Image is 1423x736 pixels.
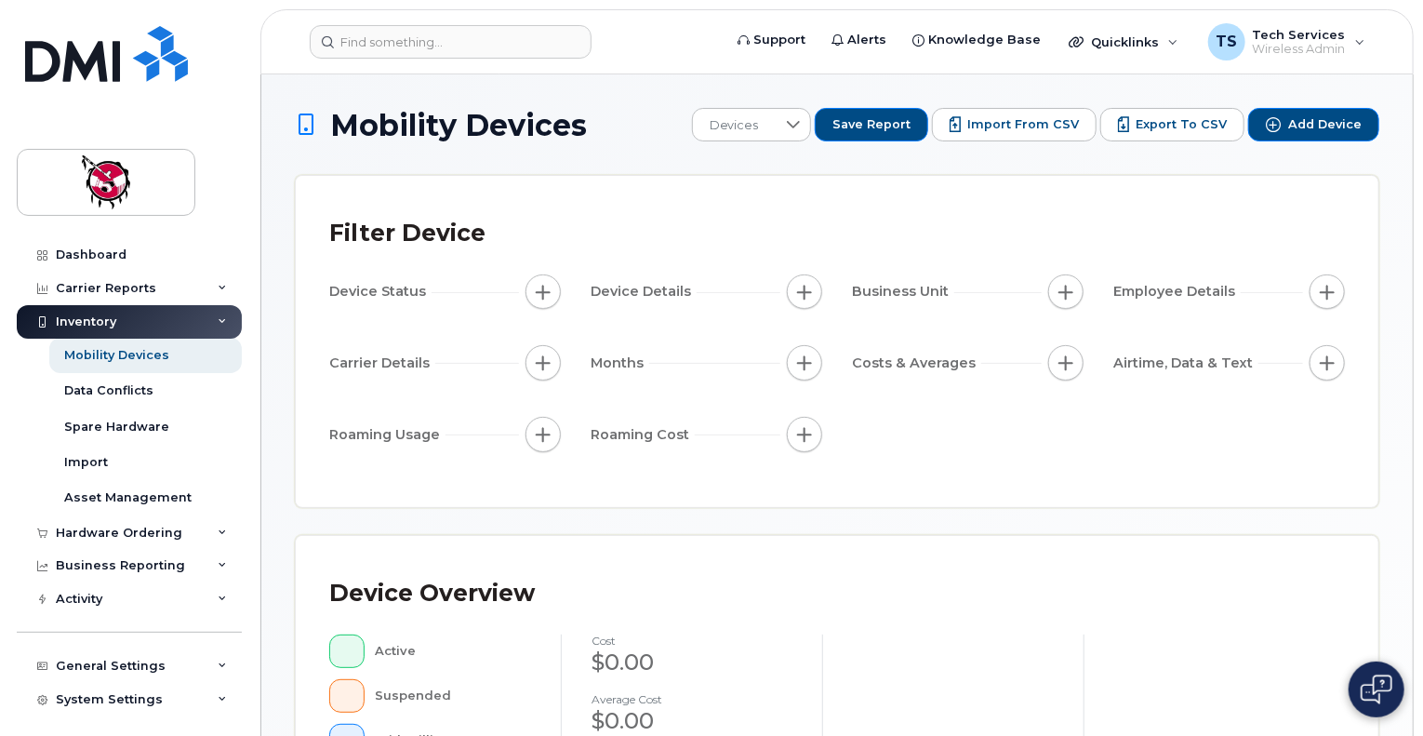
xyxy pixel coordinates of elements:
[592,693,792,705] h4: Average cost
[330,109,587,141] span: Mobility Devices
[592,647,792,678] div: $0.00
[852,282,954,301] span: Business Unit
[832,116,911,133] span: Save Report
[815,108,928,141] button: Save Report
[329,282,432,301] span: Device Status
[592,635,792,647] h4: cost
[1113,354,1258,373] span: Airtime, Data & Text
[329,209,485,258] div: Filter Device
[591,425,695,445] span: Roaming Cost
[693,109,776,142] span: Devices
[1361,675,1392,704] img: Open chat
[591,354,649,373] span: Months
[1248,108,1379,141] button: Add Device
[852,354,981,373] span: Costs & Averages
[1136,116,1227,133] span: Export to CSV
[932,108,1097,141] button: Import from CSV
[591,282,697,301] span: Device Details
[329,425,446,445] span: Roaming Usage
[376,635,532,668] div: Active
[1100,108,1244,141] button: Export to CSV
[967,116,1079,133] span: Import from CSV
[1288,116,1362,133] span: Add Device
[1113,282,1241,301] span: Employee Details
[376,679,532,713] div: Suspended
[329,569,535,618] div: Device Overview
[329,354,435,373] span: Carrier Details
